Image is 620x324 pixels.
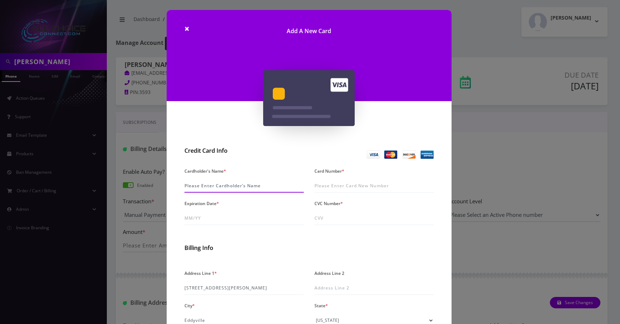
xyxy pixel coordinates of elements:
input: Address Line 2 [314,281,434,295]
label: Address Line 1 [184,268,217,278]
h1: Add A New Card [167,10,452,45]
input: Address Line 1 [184,281,304,295]
input: Please Enter Cardholder’s Name [184,179,304,193]
label: CVC Number [314,198,343,209]
img: Credit Card Info [367,150,434,159]
label: City [184,301,195,311]
h2: Credit Card Info [184,147,304,154]
label: Address Line 2 [314,268,344,278]
label: Cardholder's Name [184,166,226,176]
label: State [314,301,328,311]
span: × [184,22,189,34]
label: Card Number [314,166,344,176]
input: MM/YY [184,211,304,225]
input: Please Enter Card New Number [314,179,434,193]
img: Add A New Card [263,70,355,126]
h2: Billing Info [184,245,434,251]
button: Close [184,24,189,33]
input: CVV [314,211,434,225]
label: Expiration Date [184,198,219,209]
